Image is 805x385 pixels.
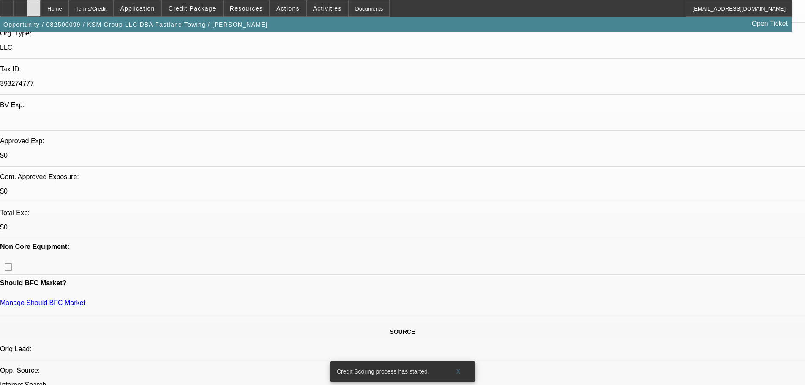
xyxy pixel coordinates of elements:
[3,21,268,28] span: Opportunity / 082500099 / KSM Group LLC DBA Fastlane Towing / [PERSON_NAME]
[120,5,155,12] span: Application
[456,368,461,375] span: X
[330,361,445,382] div: Credit Scoring process has started.
[270,0,306,16] button: Actions
[169,5,216,12] span: Credit Package
[445,364,472,379] button: X
[224,0,269,16] button: Resources
[307,0,348,16] button: Activities
[276,5,300,12] span: Actions
[230,5,263,12] span: Resources
[313,5,342,12] span: Activities
[748,16,791,31] a: Open Ticket
[390,328,415,335] span: SOURCE
[162,0,223,16] button: Credit Package
[114,0,161,16] button: Application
